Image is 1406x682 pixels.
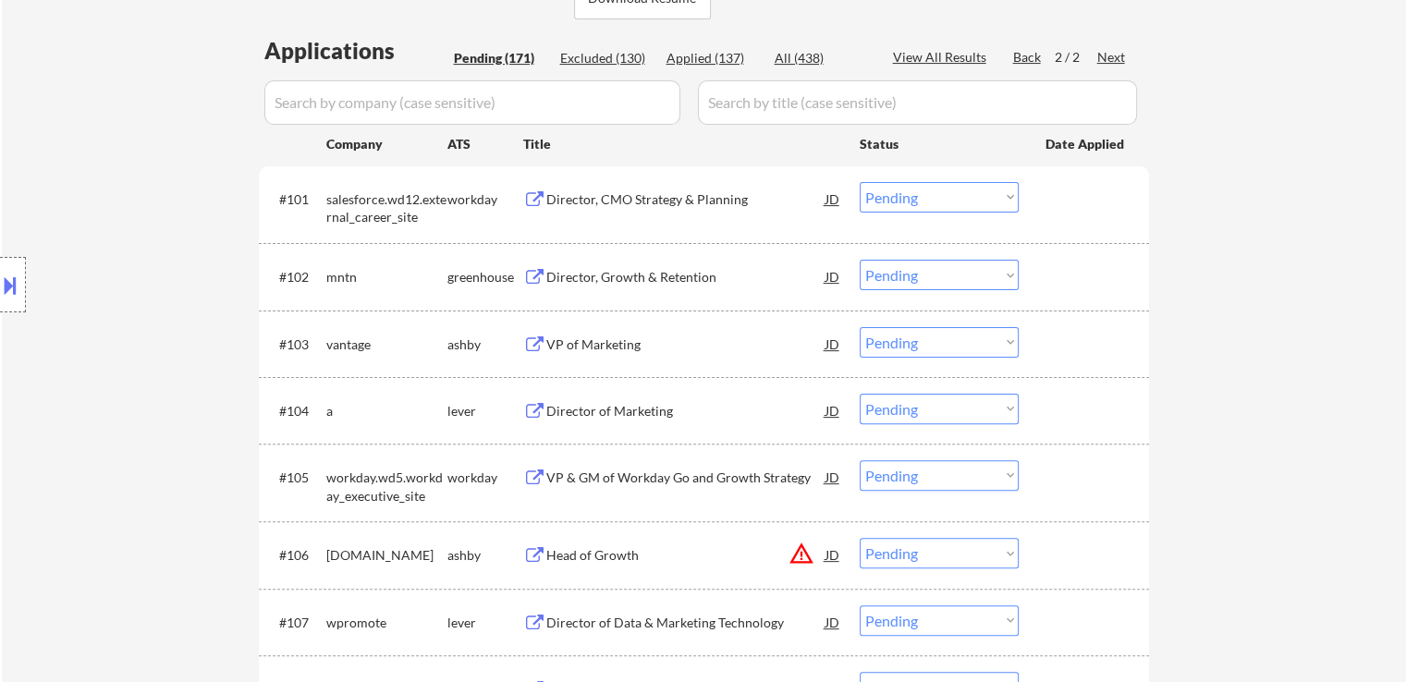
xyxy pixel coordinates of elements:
div: ATS [447,135,523,153]
div: workday.wd5.workday_executive_site [326,469,447,505]
div: lever [447,614,523,632]
div: JD [824,460,842,493]
input: Search by company (case sensitive) [264,80,680,125]
div: #105 [279,469,312,487]
div: Pending (171) [454,49,546,67]
div: Applied (137) [666,49,759,67]
div: Director of Marketing [546,402,825,420]
div: ashby [447,335,523,354]
div: vantage [326,335,447,354]
div: ashby [447,546,523,565]
div: Date Applied [1045,135,1127,153]
div: VP & GM of Workday Go and Growth Strategy [546,469,825,487]
div: Director of Data & Marketing Technology [546,614,825,632]
div: JD [824,394,842,427]
div: greenhouse [447,268,523,286]
div: Excluded (130) [560,49,653,67]
div: JD [824,327,842,360]
div: [DOMAIN_NAME] [326,546,447,565]
div: JD [824,182,842,215]
div: JD [824,605,842,639]
div: Back [1013,48,1043,67]
div: JD [824,538,842,571]
input: Search by title (case sensitive) [698,80,1137,125]
div: Applications [264,40,447,62]
div: Status [860,127,1019,160]
div: mntn [326,268,447,286]
div: Head of Growth [546,546,825,565]
div: a [326,402,447,420]
div: workday [447,469,523,487]
div: View All Results [893,48,992,67]
div: 2 / 2 [1055,48,1097,67]
div: JD [824,260,842,293]
div: workday [447,190,523,209]
div: #107 [279,614,312,632]
button: warning_amber [789,541,814,566]
div: Next [1097,48,1127,67]
div: wpromote [326,614,447,632]
div: All (438) [775,49,867,67]
div: lever [447,402,523,420]
div: Director, Growth & Retention [546,268,825,286]
div: salesforce.wd12.external_career_site [326,190,447,226]
div: VP of Marketing [546,335,825,354]
div: Title [523,135,842,153]
div: #106 [279,546,312,565]
div: Director, CMO Strategy & Planning [546,190,825,209]
div: Company [326,135,447,153]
